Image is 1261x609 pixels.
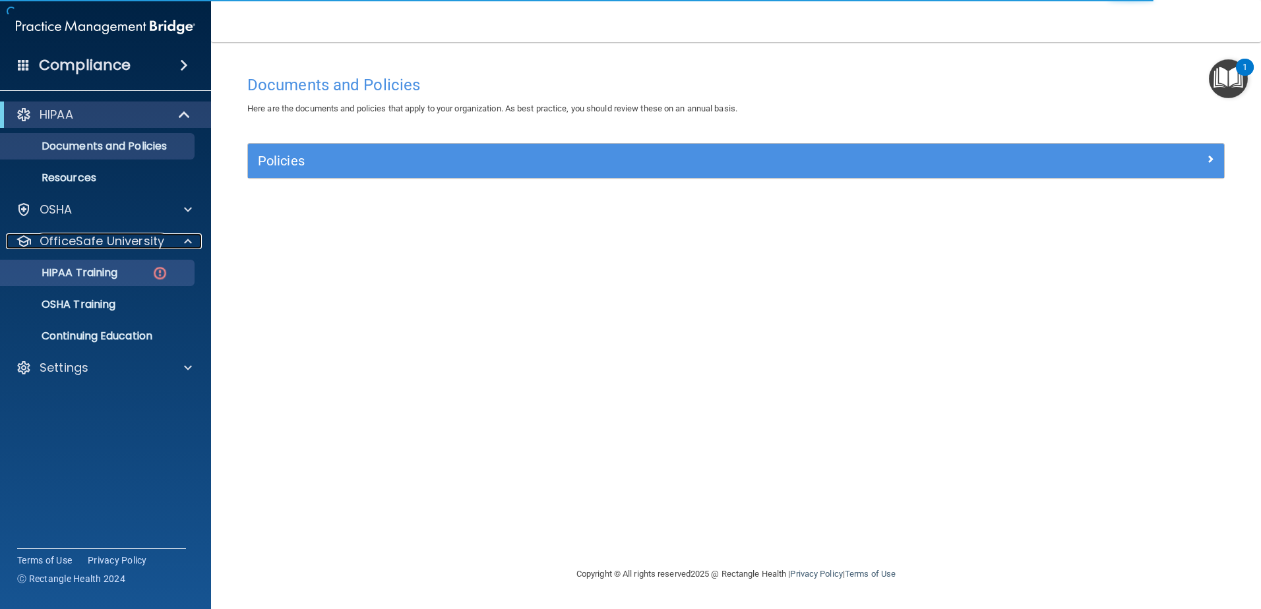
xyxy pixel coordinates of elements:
[9,298,115,311] p: OSHA Training
[9,266,117,279] p: HIPAA Training
[9,140,189,153] p: Documents and Policies
[40,202,73,217] p: OSHA
[17,554,72,567] a: Terms of Use
[39,56,131,74] h4: Compliance
[152,265,168,281] img: danger-circle.6113f641.png
[258,154,970,168] h5: Policies
[247,76,1225,94] h4: Documents and Policies
[790,569,842,579] a: Privacy Policy
[16,107,191,123] a: HIPAA
[9,171,189,185] p: Resources
[1243,67,1247,84] div: 1
[40,360,88,376] p: Settings
[16,14,195,40] img: PMB logo
[845,569,896,579] a: Terms of Use
[1033,515,1245,568] iframe: Drift Widget Chat Controller
[247,103,737,113] span: Here are the documents and policies that apply to your organization. As best practice, you should...
[1209,59,1248,98] button: Open Resource Center, 1 new notification
[16,202,192,217] a: OSHA
[16,360,192,376] a: Settings
[9,330,189,343] p: Continuing Education
[258,150,1214,171] a: Policies
[16,233,192,249] a: OfficeSafe University
[40,107,73,123] p: HIPAA
[17,572,125,585] span: Ⓒ Rectangle Health 2024
[495,553,977,595] div: Copyright © All rights reserved 2025 @ Rectangle Health | |
[40,233,164,249] p: OfficeSafe University
[88,554,147,567] a: Privacy Policy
